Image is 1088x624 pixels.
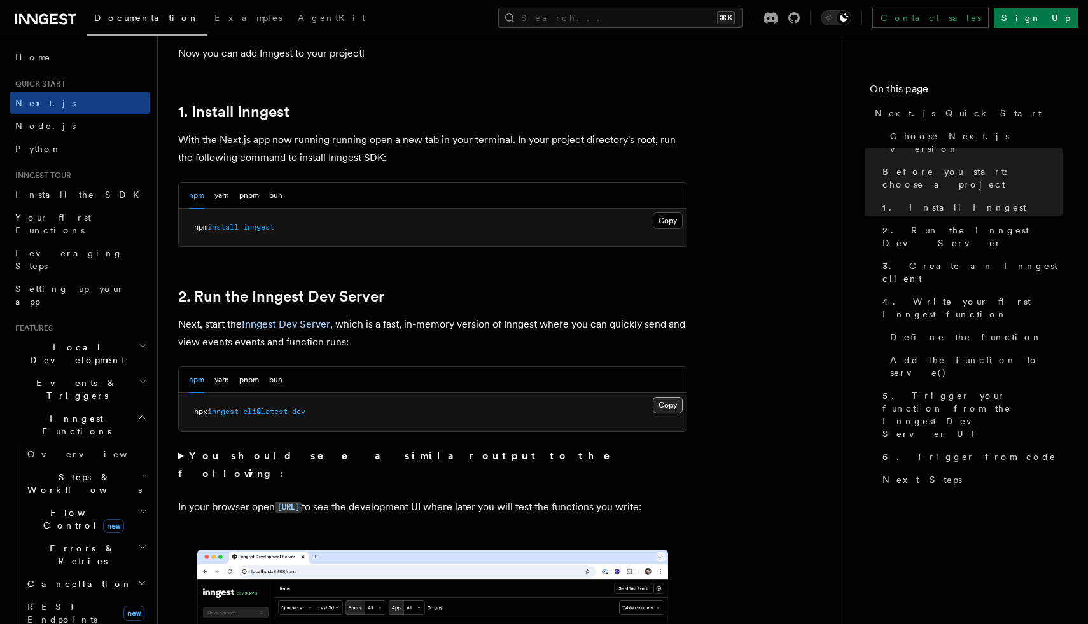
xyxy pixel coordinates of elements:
span: Documentation [94,13,199,23]
button: bun [269,183,282,209]
span: Features [10,323,53,333]
span: Overview [27,449,158,459]
a: Next Steps [877,468,1063,491]
a: Node.js [10,114,150,137]
a: Contact sales [872,8,989,28]
strong: You should see a similar output to the following: [178,450,628,480]
a: Choose Next.js version [885,125,1063,160]
summary: You should see a similar output to the following: [178,447,687,483]
button: npm [189,367,204,393]
span: dev [292,407,305,416]
button: Events & Triggers [10,371,150,407]
button: Copy [653,212,683,229]
a: AgentKit [290,4,373,34]
a: 6. Trigger from code [877,445,1063,468]
button: Steps & Workflows [22,466,150,501]
a: Next.js Quick Start [870,102,1063,125]
p: With the Next.js app now running running open a new tab in your terminal. In your project directo... [178,131,687,167]
a: 2. Run the Inngest Dev Server [877,219,1063,254]
span: Home [15,51,51,64]
button: Flow Controlnew [22,501,150,537]
button: Search...⌘K [498,8,743,28]
button: yarn [214,183,229,209]
button: pnpm [239,183,259,209]
span: npx [194,407,207,416]
button: Local Development [10,336,150,371]
code: [URL] [275,502,302,513]
span: Cancellation [22,578,132,590]
a: 3. Create an Inngest client [877,254,1063,290]
span: Install the SDK [15,190,147,200]
span: Events & Triggers [10,377,139,402]
a: Sign Up [994,8,1078,28]
span: install [207,223,239,232]
span: inngest [243,223,274,232]
span: Leveraging Steps [15,248,123,271]
span: Add the function to serve() [890,354,1063,379]
span: Local Development [10,341,139,366]
a: 2. Run the Inngest Dev Server [178,288,384,305]
span: Inngest Functions [10,412,137,438]
span: Define the function [890,331,1042,343]
span: AgentKit [298,13,365,23]
button: pnpm [239,367,259,393]
button: bun [269,367,282,393]
span: inngest-cli@latest [207,407,288,416]
a: Overview [22,443,150,466]
a: Python [10,137,150,160]
button: Toggle dark mode [821,10,851,25]
span: Examples [214,13,282,23]
span: Your first Functions [15,212,91,235]
button: Inngest Functions [10,407,150,443]
a: Examples [207,4,290,34]
a: Define the function [885,326,1063,349]
p: Next, start the , which is a fast, in-memory version of Inngest where you can quickly send and vi... [178,315,687,351]
button: Copy [653,397,683,413]
span: Next.js Quick Start [875,107,1042,120]
span: Next.js [15,98,76,108]
span: 6. Trigger from code [882,450,1056,463]
a: Inngest Dev Server [242,318,330,330]
span: npm [194,223,207,232]
h4: On this page [870,81,1063,102]
span: Node.js [15,121,76,131]
span: Flow Control [22,506,140,532]
button: yarn [214,367,229,393]
a: Your first Functions [10,206,150,242]
span: Errors & Retries [22,542,138,567]
a: 4. Write your first Inngest function [877,290,1063,326]
a: Leveraging Steps [10,242,150,277]
button: Errors & Retries [22,537,150,572]
a: Home [10,46,150,69]
a: 1. Install Inngest [877,196,1063,219]
span: new [103,519,124,533]
a: 5. Trigger your function from the Inngest Dev Server UI [877,384,1063,445]
span: 3. Create an Inngest client [882,260,1063,285]
span: new [123,606,144,621]
a: Install the SDK [10,183,150,206]
span: Inngest tour [10,170,71,181]
button: Cancellation [22,572,150,595]
span: Choose Next.js version [890,130,1063,155]
span: 1. Install Inngest [882,201,1026,214]
span: Before you start: choose a project [882,165,1063,191]
span: Setting up your app [15,284,125,307]
a: Add the function to serve() [885,349,1063,384]
button: npm [189,183,204,209]
a: [URL] [275,501,302,513]
a: Before you start: choose a project [877,160,1063,196]
a: Documentation [87,4,207,36]
span: Next Steps [882,473,962,486]
span: 5. Trigger your function from the Inngest Dev Server UI [882,389,1063,440]
span: 4. Write your first Inngest function [882,295,1063,321]
a: Next.js [10,92,150,114]
span: Python [15,144,62,154]
p: Now you can add Inngest to your project! [178,45,687,62]
span: Quick start [10,79,66,89]
span: 2. Run the Inngest Dev Server [882,224,1063,249]
p: In your browser open to see the development UI where later you will test the functions you write: [178,498,687,517]
kbd: ⌘K [717,11,735,24]
a: 1. Install Inngest [178,103,289,121]
span: Steps & Workflows [22,471,142,496]
a: Setting up your app [10,277,150,313]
